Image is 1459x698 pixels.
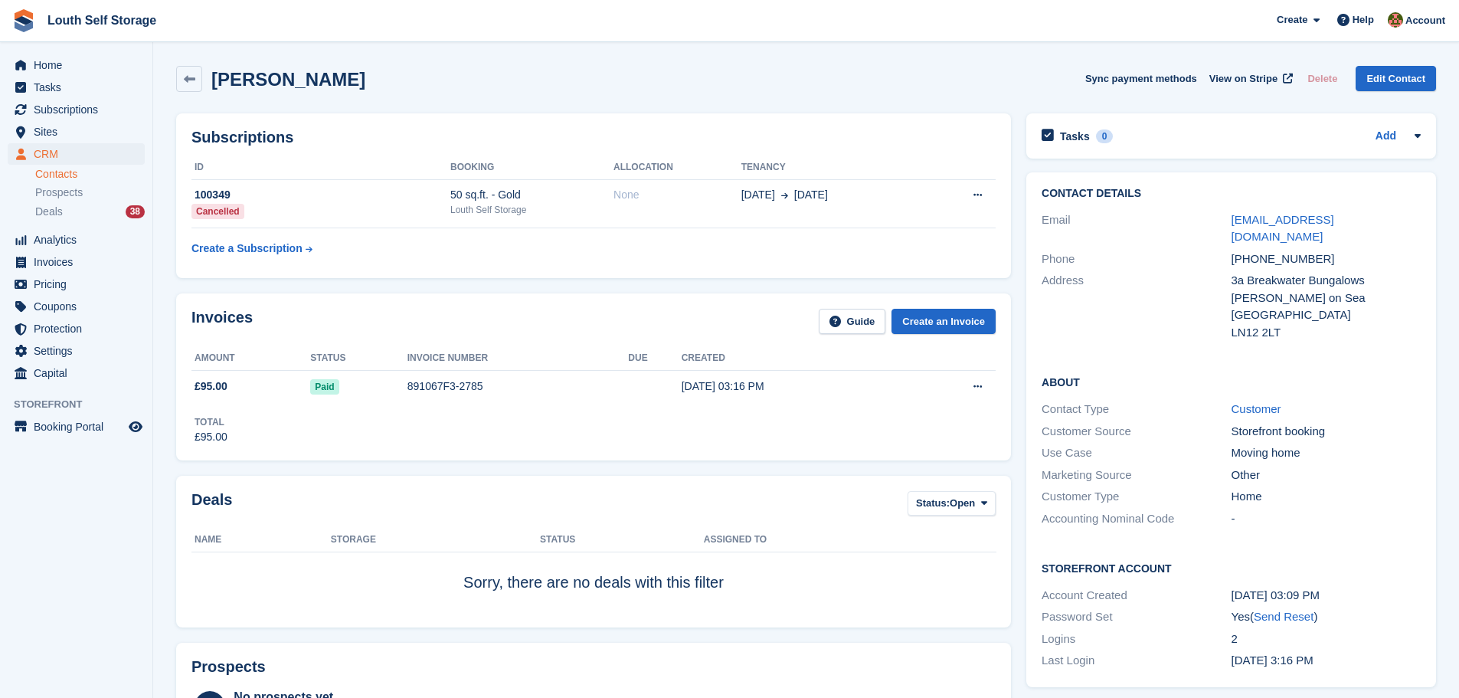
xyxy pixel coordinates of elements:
th: Due [628,346,681,371]
span: Sorry, there are no deals with this filter [463,574,724,591]
button: Status: Open [908,491,996,516]
span: Capital [34,362,126,384]
img: stora-icon-8386f47178a22dfd0bd8f6a31ec36ba5ce8667c1dd55bd0f319d3a0aa187defe.svg [12,9,35,32]
h2: [PERSON_NAME] [211,69,365,90]
span: Subscriptions [34,99,126,120]
div: [DATE] 03:16 PM [682,378,908,395]
div: Customer Type [1042,488,1231,506]
a: Create an Invoice [891,309,996,334]
span: Pricing [34,274,126,295]
div: [GEOGRAPHIC_DATA] [1232,306,1421,324]
div: Marketing Source [1042,467,1231,484]
a: Prospects [35,185,145,201]
div: £95.00 [195,429,227,445]
span: [DATE] [741,187,775,203]
th: Name [191,528,331,552]
a: menu [8,340,145,362]
span: View on Stripe [1209,71,1277,87]
h2: Tasks [1060,129,1090,143]
div: Password Set [1042,608,1231,626]
a: Customer [1232,402,1281,415]
img: Andy Smith [1388,12,1403,28]
span: Coupons [34,296,126,317]
div: Louth Self Storage [450,203,613,217]
button: Sync payment methods [1085,66,1197,91]
a: menu [8,229,145,251]
th: Amount [191,346,310,371]
div: Accounting Nominal Code [1042,510,1231,528]
a: menu [8,99,145,120]
a: menu [8,318,145,339]
h2: Subscriptions [191,129,996,146]
span: ( ) [1250,610,1317,623]
a: menu [8,296,145,317]
th: Status [540,528,704,552]
span: Home [34,54,126,76]
span: Help [1353,12,1374,28]
span: Account [1405,13,1445,28]
div: Customer Source [1042,423,1231,441]
div: Address [1042,272,1231,341]
div: Use Case [1042,444,1231,462]
div: 3a Breakwater Bungalows [1232,272,1421,290]
span: Open [950,496,975,511]
div: 0 [1096,129,1114,143]
div: Logins [1042,631,1231,648]
div: 100349 [191,187,450,203]
span: Settings [34,340,126,362]
a: menu [8,77,145,98]
span: Invoices [34,251,126,273]
span: Storefront [14,397,152,412]
div: Contact Type [1042,401,1231,418]
h2: Storefront Account [1042,560,1421,575]
th: Created [682,346,908,371]
div: - [1232,510,1421,528]
div: Create a Subscription [191,241,303,257]
a: Guide [819,309,886,334]
span: Tasks [34,77,126,98]
div: 38 [126,205,145,218]
span: £95.00 [195,378,227,395]
a: menu [8,121,145,143]
div: Cancelled [191,204,244,219]
a: Deals 38 [35,204,145,220]
a: Edit Contact [1356,66,1436,91]
a: [EMAIL_ADDRESS][DOMAIN_NAME] [1232,213,1334,244]
a: menu [8,143,145,165]
th: Storage [331,528,540,552]
div: [PHONE_NUMBER] [1232,251,1421,268]
div: Last Login [1042,652,1231,670]
div: Moving home [1232,444,1421,462]
div: Other [1232,467,1421,484]
div: None [613,187,741,203]
div: Home [1232,488,1421,506]
th: Allocation [613,156,741,180]
div: Phone [1042,251,1231,268]
a: menu [8,251,145,273]
a: menu [8,416,145,437]
a: menu [8,54,145,76]
button: Delete [1301,66,1343,91]
th: ID [191,156,450,180]
h2: Deals [191,491,232,519]
span: Sites [34,121,126,143]
a: Preview store [126,418,145,436]
span: Status: [916,496,950,511]
div: 2 [1232,631,1421,648]
th: Status [310,346,407,371]
span: Analytics [34,229,126,251]
th: Assigned to [704,528,996,552]
div: 50 sq.ft. - Gold [450,187,613,203]
h2: Contact Details [1042,188,1421,200]
span: [DATE] [794,187,828,203]
div: Storefront booking [1232,423,1421,441]
a: Add [1376,128,1396,146]
span: Create [1277,12,1307,28]
a: Send Reset [1254,610,1313,623]
time: 2025-08-07 14:16:54 UTC [1232,654,1313,667]
h2: Invoices [191,309,253,334]
span: Deals [35,205,63,219]
div: Total [195,415,227,429]
div: Yes [1232,608,1421,626]
div: LN12 2LT [1232,324,1421,342]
